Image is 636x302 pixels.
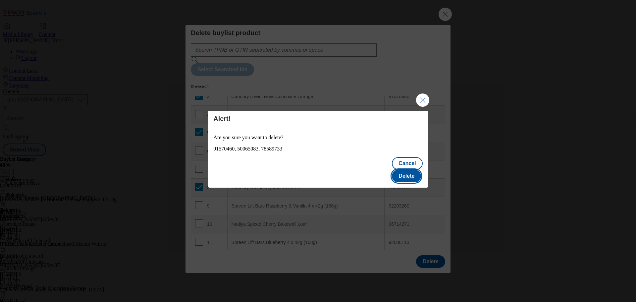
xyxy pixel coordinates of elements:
div: 91570460, 50065083, 78589733 [213,146,423,152]
h4: Alert! [213,115,423,123]
p: Are you sure you want to delete? [213,135,423,141]
button: Delete [392,170,421,182]
button: Close Modal [416,93,429,107]
button: Cancel [392,157,422,170]
div: Modal [208,111,428,188]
